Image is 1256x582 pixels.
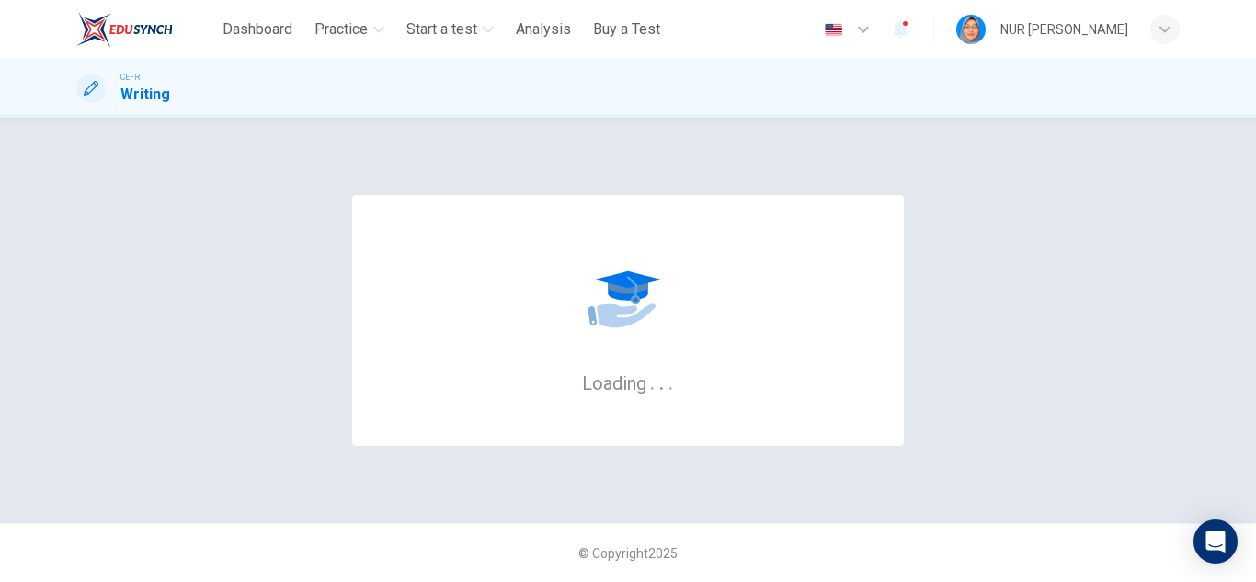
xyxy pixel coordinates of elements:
img: en [822,23,845,37]
button: Analysis [508,13,578,46]
span: Dashboard [223,18,292,40]
div: Open Intercom Messenger [1193,519,1238,564]
h6: Loading [582,371,674,394]
span: Start a test [406,18,477,40]
button: Start a test [399,13,501,46]
img: ELTC logo [76,11,173,48]
button: Buy a Test [586,13,668,46]
span: Buy a Test [593,18,660,40]
span: © Copyright 2025 [578,546,678,561]
span: Practice [314,18,368,40]
h6: . [649,366,656,396]
span: CEFR [120,71,140,84]
button: Dashboard [215,13,300,46]
div: NUR [PERSON_NAME] [1000,18,1128,40]
h6: . [658,366,665,396]
span: Analysis [516,18,571,40]
h1: Writing [120,84,170,106]
a: ELTC logo [76,11,215,48]
h6: . [668,366,674,396]
button: Practice [307,13,392,46]
img: Profile picture [956,15,986,44]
